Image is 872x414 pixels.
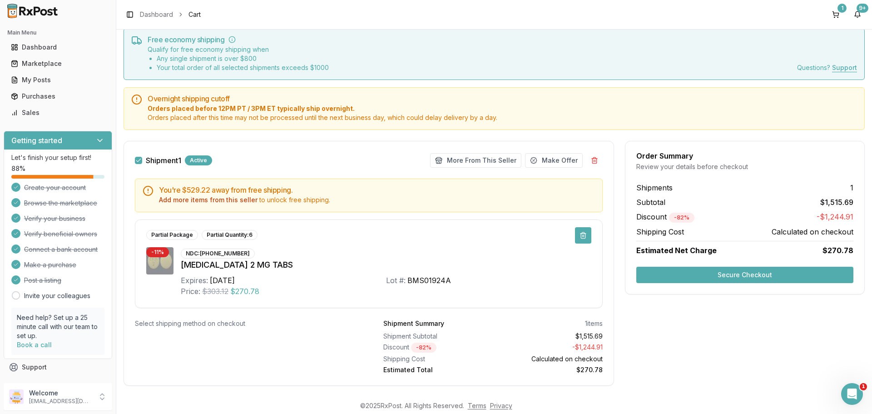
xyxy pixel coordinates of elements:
[146,230,198,240] div: Partial Package
[146,157,181,164] label: Shipment 1
[210,275,235,286] div: [DATE]
[24,260,76,269] span: Make a purchase
[7,29,109,36] h2: Main Menu
[140,10,173,19] a: Dashboard
[817,211,853,223] span: -$1,244.91
[490,402,512,409] a: Privacy
[497,332,603,341] div: $1,515.69
[636,246,717,255] span: Estimated Net Charge
[636,182,673,193] span: Shipments
[7,72,109,88] a: My Posts
[820,197,853,208] span: $1,515.69
[828,7,843,22] button: 1
[140,10,201,19] nav: breadcrumb
[181,249,255,259] div: NDC: [PHONE_NUMBER]
[636,197,665,208] span: Subtotal
[148,36,857,43] h5: Free economy shipping
[383,319,444,328] div: Shipment Summary
[135,319,354,328] div: Select shipping method on checkout
[202,230,258,240] div: Partial Quantity: 6
[11,164,25,173] span: 88 %
[7,39,109,55] a: Dashboard
[4,73,112,87] button: My Posts
[11,75,105,85] div: My Posts
[4,89,112,104] button: Purchases
[636,267,853,283] button: Secure Checkout
[188,10,201,19] span: Cart
[29,389,92,398] p: Welcome
[17,341,52,349] a: Book a call
[17,313,99,340] p: Need help? Set up a 25 minute call with our team to set up.
[148,104,857,113] span: Orders placed before 12PM PT / 3PM ET typically ship overnight.
[4,4,62,18] img: RxPost Logo
[850,182,853,193] span: 1
[4,105,112,120] button: Sales
[24,245,98,254] span: Connect a bank account
[497,343,603,353] div: - $1,244.91
[146,247,173,274] img: Rexulti 2 MG TABS
[407,275,451,286] div: BMS01924A
[11,153,104,162] p: Let's finish your setup first!
[7,88,109,105] a: Purchases
[181,275,208,286] div: Expires:
[822,245,853,256] span: $270.78
[11,92,105,101] div: Purchases
[850,7,865,22] button: 9+
[772,226,853,237] span: Calculated on checkout
[468,402,486,409] a: Terms
[4,359,112,375] button: Support
[159,186,595,194] h5: You're $529.22 away from free shipping.
[383,332,490,341] div: Shipment Subtotal
[669,213,694,223] div: - 82 %
[24,276,61,285] span: Post a listing
[4,56,112,71] button: Marketplace
[11,108,105,117] div: Sales
[383,354,490,364] div: Shipping Cost
[24,291,90,300] a: Invite your colleagues
[148,95,857,102] h5: Overnight shipping cutoff
[11,59,105,68] div: Marketplace
[29,398,92,405] p: [EMAIL_ADDRESS][DOMAIN_NAME]
[7,55,109,72] a: Marketplace
[411,343,436,353] div: - 82 %
[202,286,228,297] span: $303.12
[22,379,53,388] span: Feedback
[11,135,62,146] h3: Getting started
[230,286,259,297] span: $270.78
[24,214,85,223] span: Verify your business
[585,319,603,328] div: 1 items
[636,226,684,237] span: Shipping Cost
[857,4,868,13] div: 9+
[185,155,212,165] div: Active
[4,40,112,55] button: Dashboard
[383,365,490,374] div: Estimated Total
[148,45,329,72] div: Qualify for free economy shipping when
[525,153,583,168] button: Make Offer
[636,162,853,171] div: Review your details before checkout
[636,152,853,160] div: Order Summary
[11,43,105,52] div: Dashboard
[7,105,109,121] a: Sales
[386,275,406,286] div: Lot #:
[9,389,24,404] img: User avatar
[497,354,603,364] div: Calculated on checkout
[181,259,591,271] div: [MEDICAL_DATA] 2 MG TABS
[159,195,595,205] div: to unlock free shipping.
[24,183,86,192] span: Create your account
[841,383,863,405] iframe: Intercom live chat
[4,375,112,392] button: Feedback
[157,63,329,72] li: Your total order of all selected shipments exceeds $ 1000
[860,383,867,390] span: 1
[148,113,857,122] span: Orders placed after this time may not be processed until the next business day, which could delay...
[497,365,603,374] div: $270.78
[157,54,329,63] li: Any single shipment is over $ 800
[181,286,200,297] div: Price:
[383,343,490,353] div: Discount
[24,199,97,208] span: Browse the marketplace
[797,63,857,72] div: Questions?
[159,195,258,205] button: Add more items from this seller
[430,153,521,168] button: More From This Seller
[24,229,97,239] span: Verify beneficial owners
[636,212,694,221] span: Discount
